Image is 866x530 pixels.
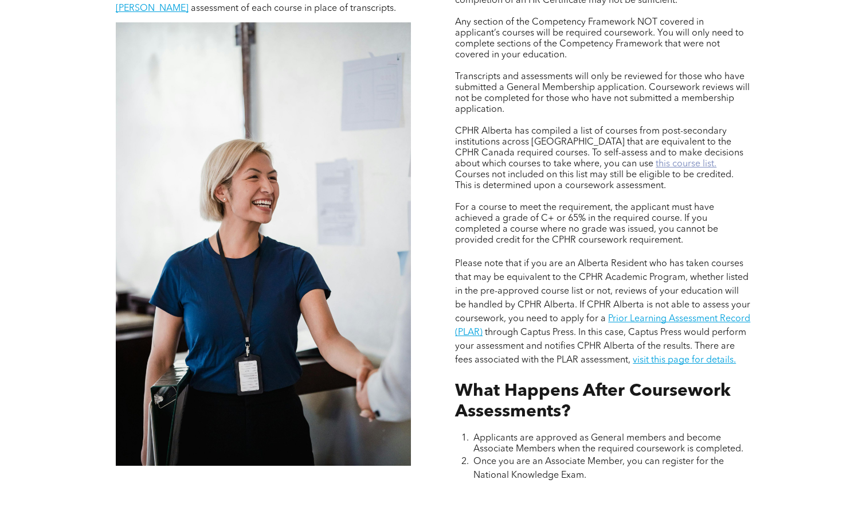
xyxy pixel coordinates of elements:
[116,22,411,465] img: A woman is shaking hands with a man in an office.
[455,383,731,420] span: What Happens After Coursework Assessments?
[473,457,724,480] span: Once you are an Associate Member, you can register for the National Knowledge Exam.
[455,127,743,169] span: CPHR Alberta has compiled a list of courses from post-secondary institutions across [GEOGRAPHIC_D...
[116,4,189,13] a: [PERSON_NAME]
[455,72,750,114] span: Transcripts and assessments will only be reviewed for those who have submitted a General Membersh...
[455,259,750,324] span: Please note that if you are an Alberta Resident who has taken courses that may be equivalent to t...
[455,328,746,365] span: through Captus Press. In this case, Captus Press would perform your assessment and notifies CPHR ...
[455,203,718,245] span: For a course to meet the requirement, the applicant must have achieved a grade of C+ or 65% in th...
[455,170,734,190] span: Courses not included on this list may still be eligible to be credited. This is determined upon a...
[473,434,743,454] span: Applicants are approved as General members and become Associate Members when the required coursew...
[633,356,736,365] a: visit this page for details.
[455,18,744,60] span: Any section of the Competency Framework NOT covered in applicant’s courses will be required cours...
[656,159,716,169] a: this course list.
[191,4,396,13] span: assessment of each course in place of transcripts.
